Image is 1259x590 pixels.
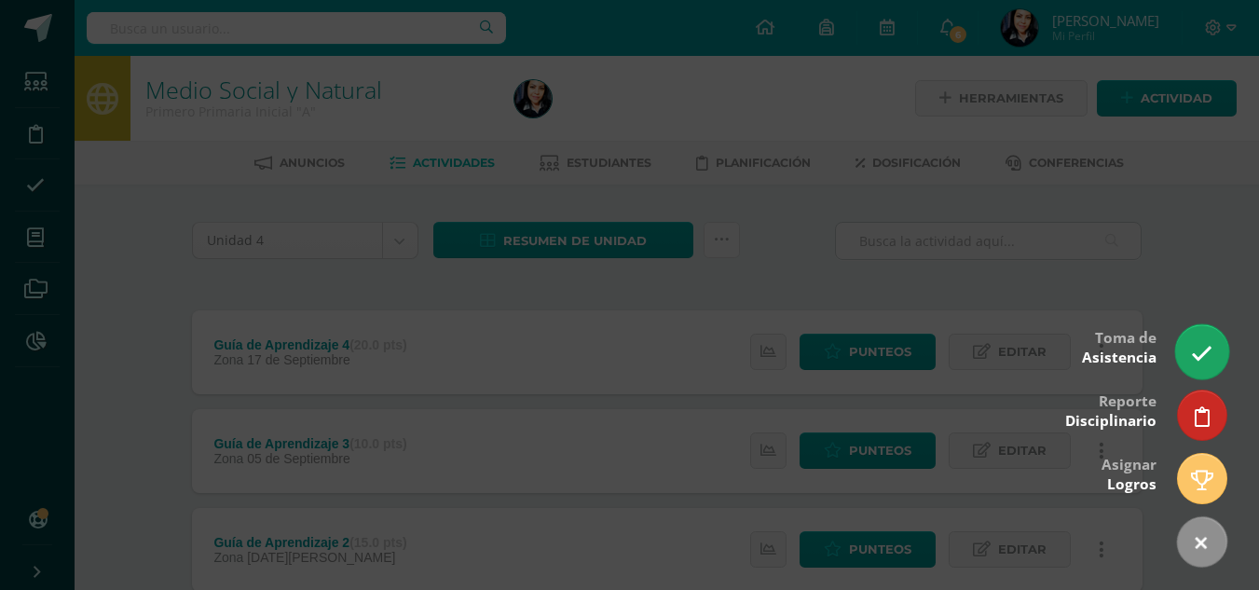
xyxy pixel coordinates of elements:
span: Logros [1107,474,1156,494]
span: Asistencia [1082,348,1156,367]
div: Asignar [1102,443,1156,503]
div: Reporte [1065,379,1156,440]
div: Toma de [1082,316,1156,377]
span: Disciplinario [1065,411,1156,431]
